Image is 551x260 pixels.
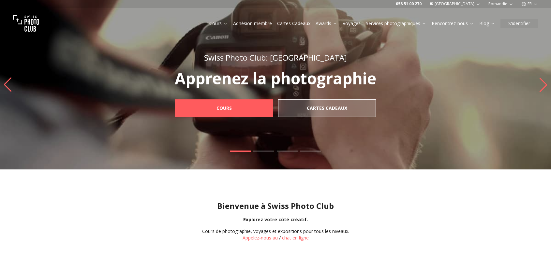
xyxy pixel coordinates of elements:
[366,20,426,27] a: Services photographiques
[5,216,546,223] div: Explorez votre côté créatif.
[479,20,495,27] a: Blog
[243,235,278,241] a: Appelez-nous au
[307,105,347,111] b: Cartes Cadeaux
[432,20,474,27] a: Rencontrez-nous
[340,19,363,28] button: Voyages
[231,19,275,28] button: Adhésion membre
[5,201,546,211] h1: Bienvenue à Swiss Photo Club
[216,105,232,111] b: Cours
[343,20,361,27] a: Voyages
[233,20,272,27] a: Adhésion membre
[209,20,228,27] a: Cours
[13,10,39,36] img: Swiss photo club
[363,19,429,28] button: Services photographiques
[313,19,340,28] button: Awards
[282,235,309,241] button: chat en ligne
[202,228,349,241] div: /
[316,20,337,27] a: Awards
[204,52,347,63] span: Swiss Photo Club: [GEOGRAPHIC_DATA]
[175,99,273,117] a: Cours
[202,228,349,235] div: Cours de photographie, voyages et expositions pour tous les niveaux.
[477,19,498,28] button: Blog
[396,1,422,7] a: 058 51 00 270
[278,99,376,117] a: Cartes Cadeaux
[161,71,390,86] p: Apprenez la photographie
[207,19,231,28] button: Cours
[275,19,313,28] button: Cartes Cadeaux
[500,19,538,28] button: S'identifier
[277,20,310,27] a: Cartes Cadeaux
[429,19,477,28] button: Rencontrez-nous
